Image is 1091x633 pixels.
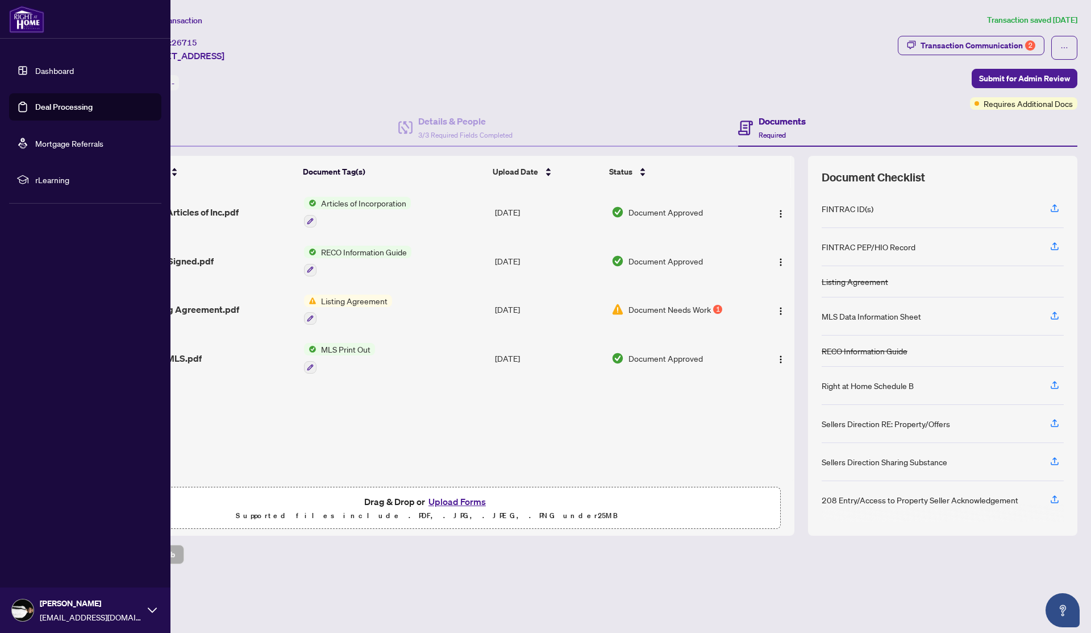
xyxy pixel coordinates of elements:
div: FINTRAC PEP/HIO Record [822,241,915,253]
span: View Transaction [141,15,202,26]
span: [PERSON_NAME] [40,597,142,610]
div: Transaction Communication [921,36,1035,55]
td: [DATE] [490,237,607,286]
a: Deal Processing [35,102,93,112]
button: Upload Forms [425,494,489,509]
button: Logo [772,203,790,221]
article: Transaction saved [DATE] [987,14,1077,27]
span: Document Approved [628,352,703,365]
span: Document Approved [628,206,703,218]
button: Status IconListing Agreement [304,295,392,325]
span: ellipsis [1060,44,1068,52]
span: RECO Information Guide [317,246,411,258]
span: rLearning [35,173,153,186]
span: Document Approved [628,255,703,267]
th: Status [605,156,750,188]
td: [DATE] [490,286,607,334]
th: Upload Date [488,156,605,188]
div: FINTRAC ID(s) [822,202,873,215]
span: Mocha Listing Agreement.pdf [115,303,239,316]
span: Listing Agreement [317,295,392,307]
button: Submit for Admin Review [972,69,1077,88]
span: Status [609,166,632,178]
button: Logo [772,252,790,270]
img: Document Status [611,206,624,218]
span: MLS Print Out [317,343,375,355]
img: Status Icon [304,343,317,355]
td: [DATE] [490,334,607,383]
h4: Documents [759,114,806,128]
img: Logo [776,209,785,218]
div: Sellers Direction Sharing Substance [822,456,947,468]
div: 2 [1025,40,1035,51]
div: Listing Agreement [822,275,888,288]
img: Status Icon [304,246,317,258]
img: logo [9,6,44,33]
img: Logo [776,355,785,364]
button: Logo [772,300,790,318]
span: Document Needs Work [628,303,711,316]
span: Submit for Admin Review [979,69,1070,88]
img: Profile Icon [12,599,34,621]
h4: Details & People [418,114,513,128]
button: Status IconArticles of Incorporation [304,197,411,227]
div: 1 [713,305,722,314]
button: Logo [772,349,790,367]
button: Status IconMLS Print Out [304,343,375,374]
th: Document Tag(s) [298,156,488,188]
p: Supported files include .PDF, .JPG, .JPEG, .PNG under 25 MB [80,509,773,523]
img: Logo [776,258,785,267]
span: Drag & Drop or [364,494,489,509]
button: Transaction Communication2 [898,36,1044,55]
span: 3/3 Required Fields Completed [418,131,513,139]
img: Status Icon [304,197,317,209]
button: Status IconRECO Information Guide [304,246,411,276]
button: Open asap [1046,593,1080,627]
span: [STREET_ADDRESS] [141,49,224,63]
span: 95 Cottrelle Articles of Inc.pdf [115,205,239,219]
img: Document Status [611,352,624,365]
img: Document Status [611,303,624,316]
span: Upload Date [493,166,538,178]
span: [EMAIL_ADDRESS][DOMAIN_NAME] [40,611,142,623]
div: Sellers Direction RE: Property/Offers [822,417,950,430]
span: - [172,78,174,88]
td: [DATE] [490,188,607,237]
a: Mortgage Referrals [35,138,103,148]
span: Drag & Drop orUpload FormsSupported files include .PDF, .JPG, .JPEG, .PNG under25MB [73,487,780,529]
img: Document Status [611,255,624,267]
span: Document Checklist [822,169,925,185]
img: Logo [776,307,785,316]
div: Right at Home Schedule B [822,379,914,392]
img: Status Icon [304,295,317,307]
span: 26715 [172,38,197,48]
span: Required [759,131,786,139]
div: 208 Entry/Access to Property Seller Acknowledgement [822,494,1018,506]
span: Articles of Incorporation [317,197,411,209]
th: (4) File Name [110,156,298,188]
div: RECO Information Guide [822,345,907,357]
a: Dashboard [35,65,74,76]
div: MLS Data Information Sheet [822,310,921,322]
span: Requires Additional Docs [984,97,1073,110]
